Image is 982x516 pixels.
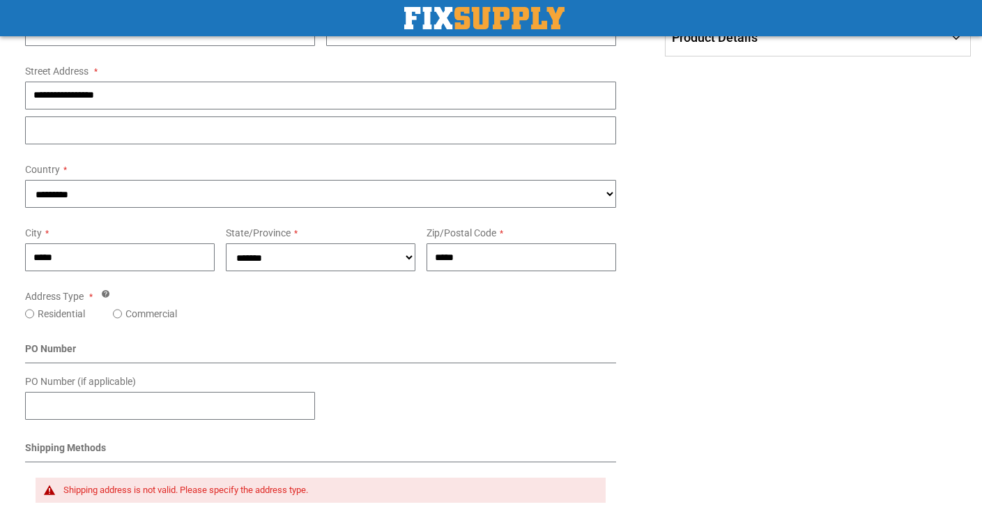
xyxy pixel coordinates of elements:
span: Zip/Postal Code [427,227,496,238]
div: Shipping Methods [25,441,616,462]
a: store logo [404,7,565,29]
img: Fix Industrial Supply [404,7,565,29]
span: City [25,227,42,238]
span: Country [25,164,60,175]
label: Residential [38,307,85,321]
label: Commercial [125,307,177,321]
span: Street Address [25,66,89,77]
span: State/Province [226,227,291,238]
div: PO Number [25,342,616,363]
span: Product Details [672,30,758,45]
span: PO Number (if applicable) [25,376,136,387]
div: Shipping address is not valid. Please specify the address type. [63,485,592,496]
span: Address Type [25,291,84,302]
